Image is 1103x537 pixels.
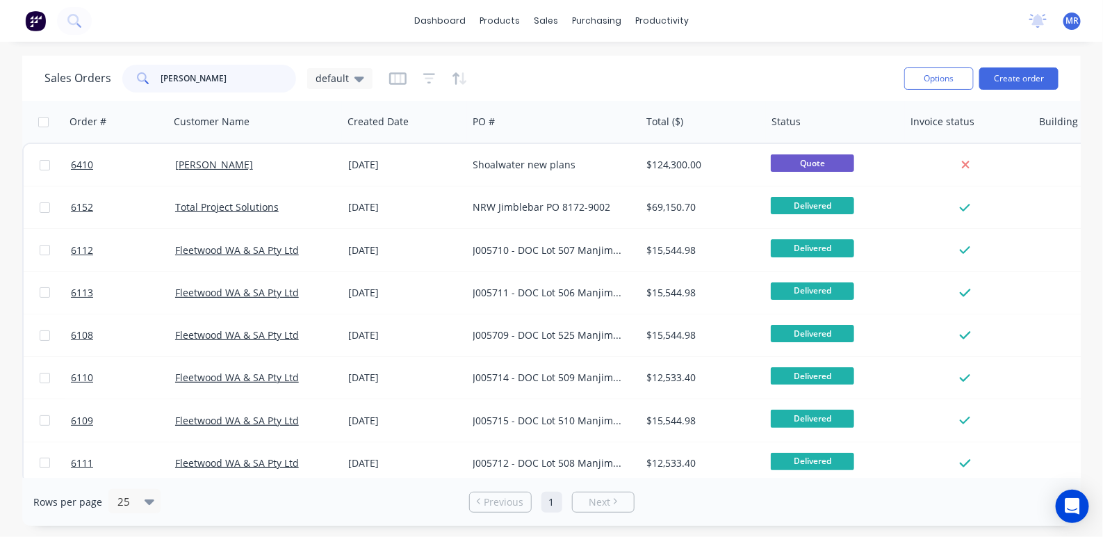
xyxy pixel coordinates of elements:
span: Next [589,495,610,509]
div: J005709 - DOC Lot 525 Manjimup PO251322 [473,328,628,342]
div: $69,150.70 [646,200,754,214]
span: 6108 [71,328,93,342]
div: [DATE] [348,200,462,214]
button: Options [904,67,974,90]
a: 6110 [71,357,175,399]
a: Previous page [470,495,531,509]
div: J005712 - DOC Lot 508 Manjimup PO 251196 [473,456,628,470]
a: 6410 [71,144,175,186]
div: products [473,10,527,31]
a: dashboard [407,10,473,31]
span: Quote [771,154,854,172]
a: 6152 [71,186,175,228]
a: Fleetwood WA & SA Pty Ltd [175,243,299,257]
span: 6109 [71,414,93,428]
div: Order # [70,115,106,129]
span: 6410 [71,158,93,172]
div: Customer Name [174,115,250,129]
a: 6109 [71,400,175,442]
a: Fleetwood WA & SA Pty Ltd [175,286,299,299]
div: [DATE] [348,158,462,172]
span: MR [1065,15,1079,27]
div: J005710 - DOC Lot 507 Manjimup PO 252425 [473,243,628,257]
div: Status [771,115,801,129]
div: [DATE] [348,456,462,470]
a: 6111 [71,442,175,484]
span: Delivered [771,197,854,214]
div: Total ($) [646,115,683,129]
div: [DATE] [348,371,462,385]
div: [DATE] [348,328,462,342]
span: Delivered [771,453,854,470]
span: 6113 [71,286,93,300]
a: Fleetwood WA & SA Pty Ltd [175,456,299,470]
div: $12,533.40 [646,371,754,385]
span: 6110 [71,371,93,385]
div: $15,544.98 [646,286,754,300]
div: NRW Jimblebar PO 8172-9002 [473,200,628,214]
a: 6108 [71,314,175,356]
div: purchasing [565,10,628,31]
a: [PERSON_NAME] [175,158,253,171]
div: $15,544.98 [646,328,754,342]
div: Shoalwater new plans [473,158,628,172]
span: 6112 [71,243,93,257]
a: Page 1 is your current page [541,492,562,513]
div: PO # [473,115,495,129]
div: $12,533.40 [646,456,754,470]
span: default [316,71,349,86]
a: Next page [573,495,634,509]
span: Delivered [771,367,854,385]
span: Delivered [771,325,854,342]
a: Fleetwood WA & SA Pty Ltd [175,414,299,427]
a: Fleetwood WA & SA Pty Ltd [175,328,299,342]
span: 6152 [71,200,93,214]
div: [DATE] [348,286,462,300]
div: J005711 - DOC Lot 506 Manjimup PO 252422 [473,286,628,300]
span: Delivered [771,410,854,427]
a: 6113 [71,272,175,314]
span: Previous [484,495,523,509]
div: productivity [628,10,696,31]
a: Fleetwood WA & SA Pty Ltd [175,371,299,384]
div: Open Intercom Messenger [1056,490,1089,523]
span: Delivered [771,282,854,300]
div: $15,544.98 [646,414,754,428]
img: Factory [25,10,46,31]
div: Created Date [348,115,409,129]
div: $15,544.98 [646,243,754,257]
span: Delivered [771,239,854,257]
ul: Pagination [464,492,640,513]
h1: Sales Orders [44,72,111,85]
div: J005714 - DOC Lot 509 Manjimup PO 251196 [473,371,628,385]
div: sales [527,10,565,31]
div: [DATE] [348,243,462,257]
div: $124,300.00 [646,158,754,172]
button: Create order [979,67,1059,90]
input: Search... [161,65,297,93]
a: 6112 [71,230,175,271]
div: J005715 - DOC Lot 510 Manjimup PO 251196 [473,414,628,428]
div: Invoice status [910,115,974,129]
div: [DATE] [348,414,462,428]
span: Rows per page [33,495,102,509]
a: Total Project Solutions [175,200,279,214]
span: 6111 [71,456,93,470]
